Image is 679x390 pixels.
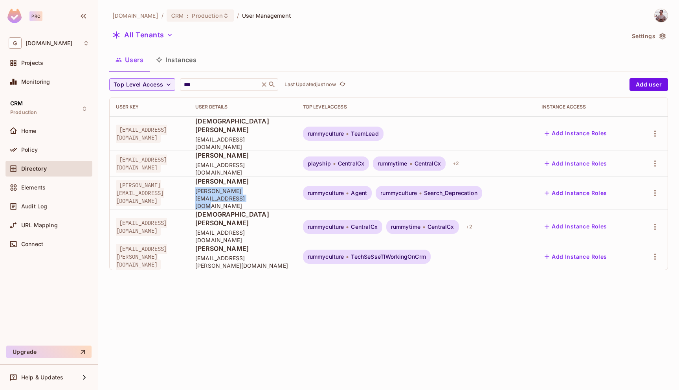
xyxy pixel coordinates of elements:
[195,187,290,210] span: [PERSON_NAME][EMAIL_ADDRESS][DOMAIN_NAME]
[339,81,346,88] span: refresh
[114,80,163,90] span: Top Level Access
[463,221,475,233] div: + 2
[242,12,291,19] span: User Management
[116,244,167,270] span: [EMAIL_ADDRESS][PERSON_NAME][DOMAIN_NAME]
[541,157,610,170] button: Add Instance Roles
[195,151,290,160] span: [PERSON_NAME]
[338,160,364,167] span: CentralCx
[26,40,72,46] span: Workspace: gameskraft.com
[9,37,22,49] span: G
[171,12,184,19] span: CRM
[21,203,47,210] span: Audit Log
[195,254,290,269] span: [EMAIL_ADDRESS][PERSON_NAME][DOMAIN_NAME]
[10,109,37,116] span: Production
[655,9,668,22] img: Madhu Babu
[415,160,441,167] span: CentralCx
[308,254,344,260] span: rummyculture
[29,11,42,21] div: Pro
[195,136,290,151] span: [EMAIL_ADDRESS][DOMAIN_NAME]
[116,125,167,143] span: [EMAIL_ADDRESS][DOMAIN_NAME]
[21,184,46,191] span: Elements
[21,166,47,172] span: Directory
[116,104,183,110] div: User Key
[351,131,378,137] span: TeamLead
[161,12,163,19] li: /
[541,250,610,263] button: Add Instance Roles
[21,79,50,85] span: Monitoring
[192,12,222,19] span: Production
[7,9,22,23] img: SReyMgAAAABJRU5ErkJggg==
[541,221,610,233] button: Add Instance Roles
[303,104,529,110] div: Top Level Access
[10,100,23,107] span: CRM
[308,190,344,196] span: rummyculture
[380,190,417,196] span: rummyculture
[195,244,290,253] span: [PERSON_NAME]
[150,50,203,70] button: Instances
[308,224,344,230] span: rummyculture
[424,190,477,196] span: Search_Deprecation
[351,224,377,230] span: CentralCx
[541,127,610,140] button: Add Instance Roles
[195,210,290,227] span: [DEMOGRAPHIC_DATA][PERSON_NAME]
[308,160,331,167] span: playship
[195,104,290,110] div: User Details
[428,224,454,230] span: CentralCx
[21,60,43,66] span: Projects
[21,128,37,134] span: Home
[186,13,189,19] span: :
[629,30,668,42] button: Settings
[351,254,426,260] span: TechSeSseTlWorkingOnCrm
[541,104,630,110] div: Instance Access
[109,29,176,41] button: All Tenants
[109,78,175,91] button: Top Level Access
[378,160,407,167] span: rummytime
[195,161,290,176] span: [EMAIL_ADDRESS][DOMAIN_NAME]
[195,177,290,186] span: [PERSON_NAME]
[116,180,164,206] span: [PERSON_NAME][EMAIL_ADDRESS][DOMAIN_NAME]
[21,222,58,228] span: URL Mapping
[195,117,290,134] span: [DEMOGRAPHIC_DATA][PERSON_NAME]
[21,147,38,153] span: Policy
[391,224,420,230] span: rummytime
[338,80,347,89] button: refresh
[351,190,367,196] span: Agent
[308,131,344,137] span: rummyculture
[6,346,92,358] button: Upgrade
[237,12,239,19] li: /
[450,157,462,170] div: + 2
[284,81,336,88] p: Last Updated just now
[336,80,347,89] span: Click to refresh data
[21,374,63,381] span: Help & Updates
[109,50,150,70] button: Users
[629,78,668,91] button: Add user
[116,155,167,173] span: [EMAIL_ADDRESS][DOMAIN_NAME]
[195,229,290,244] span: [EMAIL_ADDRESS][DOMAIN_NAME]
[541,187,610,199] button: Add Instance Roles
[112,12,158,19] span: the active workspace
[116,218,167,236] span: [EMAIL_ADDRESS][DOMAIN_NAME]
[21,241,43,247] span: Connect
